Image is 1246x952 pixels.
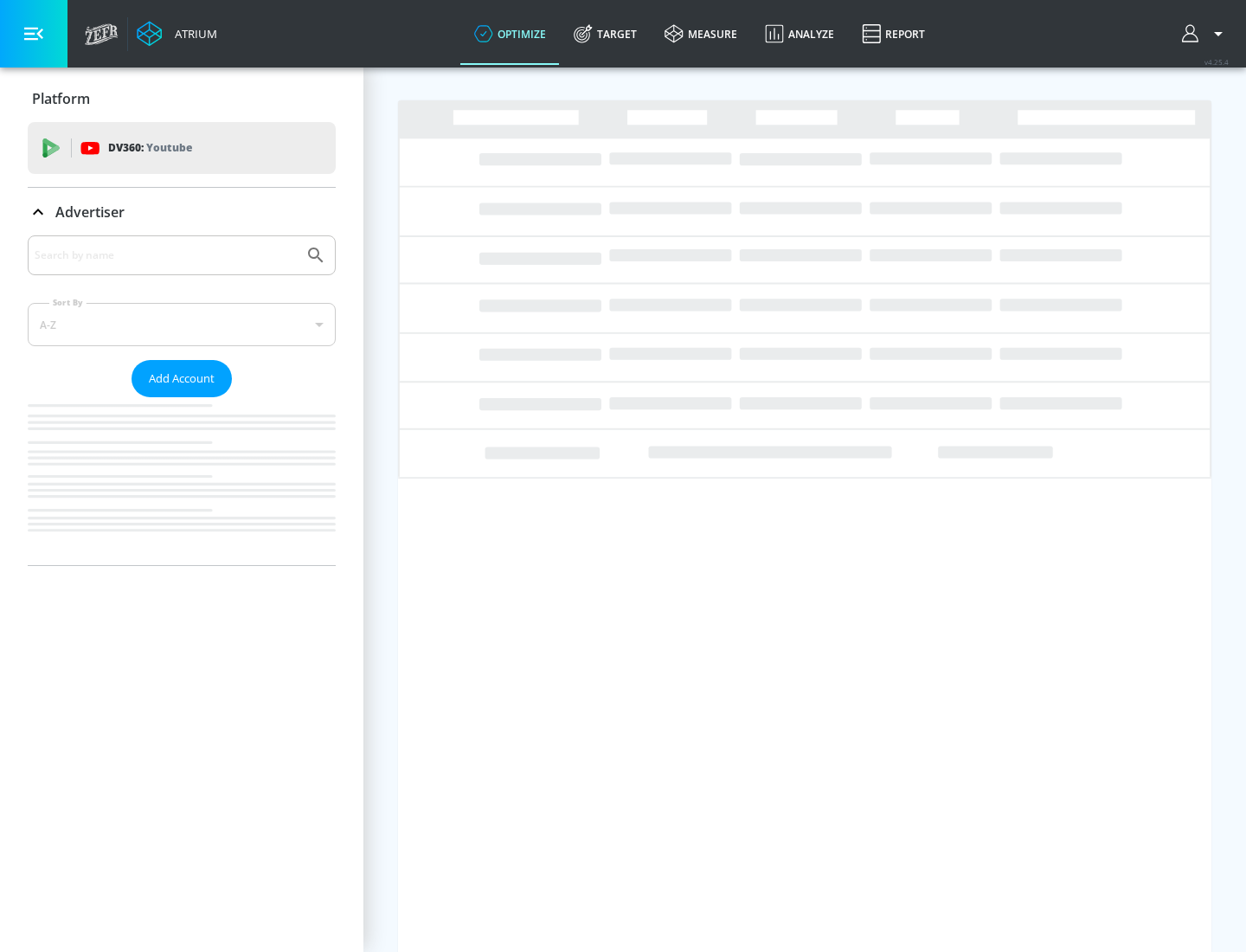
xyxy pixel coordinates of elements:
span: Add Account [149,369,215,389]
div: A-Z [28,303,336,346]
a: optimize [460,3,560,65]
div: Atrium [168,26,217,42]
div: Platform [28,74,336,123]
input: Search by name [35,244,297,267]
a: measure [651,3,751,65]
a: Target [560,3,651,65]
span: v 4.25.4 [1204,57,1229,67]
p: Youtube [146,138,192,157]
a: Analyze [751,3,848,65]
label: Sort By [49,297,87,308]
a: Atrium [137,21,217,47]
div: Advertiser [28,235,336,565]
nav: list of Advertiser [28,397,336,565]
p: Advertiser [55,203,125,222]
a: Report [848,3,939,65]
p: Platform [32,89,90,108]
div: Advertiser [28,188,336,236]
button: Add Account [132,360,232,397]
div: DV360: Youtube [28,122,336,174]
p: DV360: [108,138,192,158]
